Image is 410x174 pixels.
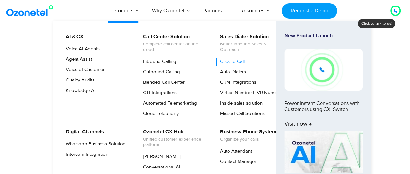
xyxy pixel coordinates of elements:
[62,45,100,53] a: Voice AI Agents
[62,151,109,158] a: Intercom Integration
[216,89,282,97] a: Virtual Number | IVR Number
[62,33,85,41] a: AI & CX
[62,128,105,136] a: Digital Channels
[139,89,178,97] a: CTI Integrations
[25,90,385,97] div: Turn every conversation into a growth engine for your enterprise.
[143,137,207,148] span: Unified customer experience platform
[139,163,181,171] a: Conversational AI
[139,68,181,76] a: Outbound Calling
[284,121,312,128] span: Visit now
[62,87,97,94] a: Knowledge AI
[216,79,257,86] a: CRM Integrations
[282,3,337,19] a: Request a Demo
[216,58,246,66] a: Click to Call
[216,110,266,118] a: Missed Call Solutions
[139,153,182,161] a: [PERSON_NAME]
[216,158,257,166] a: Contact Manager
[139,110,180,118] a: Cloud Telephony
[220,42,284,53] span: Better Inbound Sales & Outreach
[25,58,385,89] div: Customer Experiences
[284,33,363,128] a: New Product LaunchPower Instant Conversations with Customers using CXi SwitchVisit now
[216,128,277,143] a: Business Phone SystemOrganize your calls
[139,99,198,107] a: Automated Telemarketing
[62,76,96,84] a: Quality Audits
[284,130,363,173] img: AI
[216,68,247,76] a: Auto Dialers
[216,147,253,155] a: Auto Attendant
[25,41,385,62] div: Orchestrate Intelligent
[62,66,106,74] a: Voice of Customer
[62,140,126,148] a: Whatsapp Business Solution
[139,128,208,149] a: Ozonetel CX HubUnified customer experience platform
[216,99,264,107] a: Inside sales solution
[220,137,276,142] span: Organize your calls
[139,58,177,66] a: Inbound Calling
[139,79,186,86] a: Blended Call Center
[143,42,207,53] span: Complete call center on the cloud
[139,33,208,54] a: Call Center SolutionComplete call center on the cloud
[284,49,363,90] img: New-Project-17.png
[216,33,285,54] a: Sales Dialer SolutionBetter Inbound Sales & Outreach
[62,56,93,63] a: Agent Assist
